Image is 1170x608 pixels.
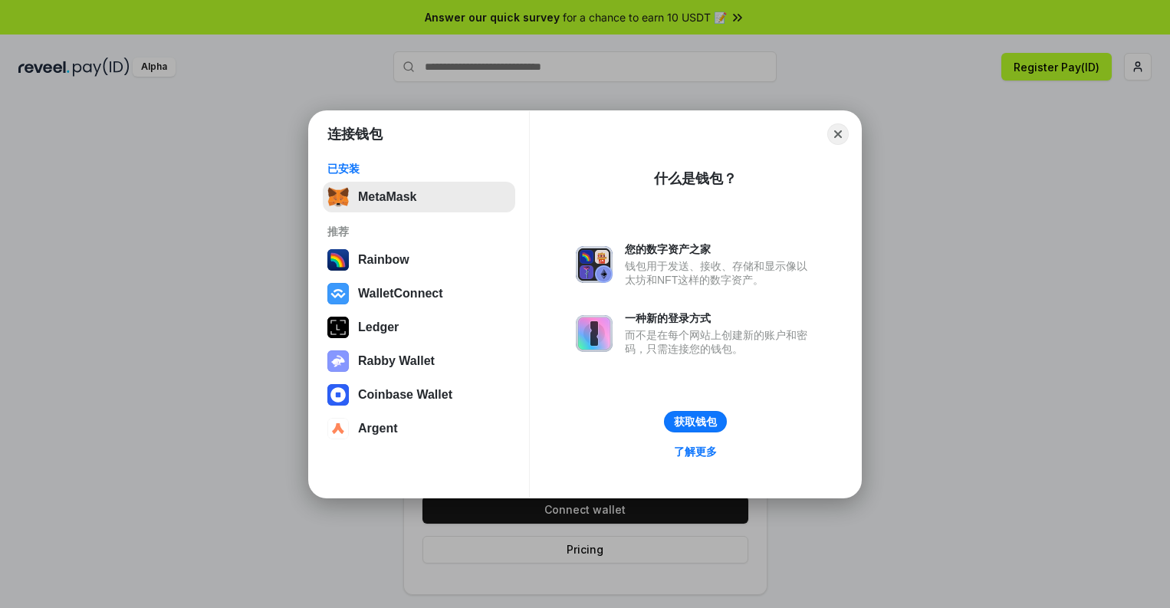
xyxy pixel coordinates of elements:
button: Rabby Wallet [323,346,515,376]
img: svg+xml,%3Csvg%20xmlns%3D%22http%3A%2F%2Fwww.w3.org%2F2000%2Fsvg%22%20fill%3D%22none%22%20viewBox... [327,350,349,372]
div: 什么是钱包？ [654,169,737,188]
div: Ledger [358,320,399,334]
div: 钱包用于发送、接收、存储和显示像以太坊和NFT这样的数字资产。 [625,259,815,287]
button: WalletConnect [323,278,515,309]
div: Rainbow [358,253,409,267]
img: svg+xml,%3Csvg%20xmlns%3D%22http%3A%2F%2Fwww.w3.org%2F2000%2Fsvg%22%20fill%3D%22none%22%20viewBox... [576,315,613,352]
img: svg+xml,%3Csvg%20width%3D%2228%22%20height%3D%2228%22%20viewBox%3D%220%200%2028%2028%22%20fill%3D... [327,283,349,304]
img: svg+xml,%3Csvg%20width%3D%22120%22%20height%3D%22120%22%20viewBox%3D%220%200%20120%20120%22%20fil... [327,249,349,271]
div: 了解更多 [674,445,717,458]
div: 而不是在每个网站上创建新的账户和密码，只需连接您的钱包。 [625,328,815,356]
div: 一种新的登录方式 [625,311,815,325]
button: Argent [323,413,515,444]
img: svg+xml,%3Csvg%20width%3D%2228%22%20height%3D%2228%22%20viewBox%3D%220%200%2028%2028%22%20fill%3D... [327,384,349,406]
button: MetaMask [323,182,515,212]
div: Rabby Wallet [358,354,435,368]
div: 您的数字资产之家 [625,242,815,256]
img: svg+xml,%3Csvg%20xmlns%3D%22http%3A%2F%2Fwww.w3.org%2F2000%2Fsvg%22%20fill%3D%22none%22%20viewBox... [576,246,613,283]
a: 了解更多 [665,442,726,462]
img: svg+xml,%3Csvg%20fill%3D%22none%22%20height%3D%2233%22%20viewBox%3D%220%200%2035%2033%22%20width%... [327,186,349,208]
button: Ledger [323,312,515,343]
div: Coinbase Wallet [358,388,452,402]
button: Coinbase Wallet [323,380,515,410]
div: Argent [358,422,398,435]
h1: 连接钱包 [327,125,383,143]
div: MetaMask [358,190,416,204]
div: 获取钱包 [674,415,717,429]
button: 获取钱包 [664,411,727,432]
button: Close [827,123,849,145]
div: 已安装 [327,162,511,176]
div: 推荐 [327,225,511,238]
img: svg+xml,%3Csvg%20width%3D%2228%22%20height%3D%2228%22%20viewBox%3D%220%200%2028%2028%22%20fill%3D... [327,418,349,439]
div: WalletConnect [358,287,443,301]
button: Rainbow [323,245,515,275]
img: svg+xml,%3Csvg%20xmlns%3D%22http%3A%2F%2Fwww.w3.org%2F2000%2Fsvg%22%20width%3D%2228%22%20height%3... [327,317,349,338]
